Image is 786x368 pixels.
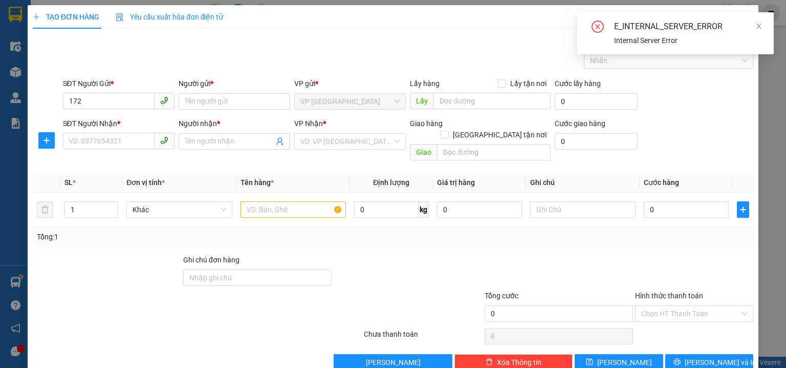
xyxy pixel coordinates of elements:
span: phone [160,136,168,145]
div: Chưa thanh toán [363,329,483,346]
span: Giao [410,144,437,160]
span: TẠO ĐƠN HÀNG [33,13,99,21]
span: SL [64,178,73,187]
span: Tên hàng [241,178,274,187]
label: Cước lấy hàng [555,79,601,88]
button: plus [38,132,55,149]
span: Lấy [410,93,433,109]
span: phone [160,96,168,105]
span: save [586,358,593,366]
span: kg [419,201,429,218]
input: Cước lấy hàng [555,93,638,110]
span: close-circle [592,21,604,35]
span: Giao hàng [410,119,443,128]
span: Lấy tận nơi [506,78,551,89]
span: plus [737,206,749,214]
span: plus [39,136,54,145]
span: [GEOGRAPHIC_DATA] tận nơi [449,129,551,140]
div: Tổng: 1 [37,231,304,242]
div: VP gửi [294,78,406,89]
label: Ghi chú đơn hàng [183,256,239,264]
li: [PERSON_NAME][GEOGRAPHIC_DATA] [5,5,148,60]
span: Khác [133,202,226,217]
th: Ghi chú [526,173,640,193]
button: plus [737,201,749,218]
span: printer [673,358,681,366]
label: Hình thức thanh toán [635,292,703,300]
span: [PERSON_NAME] [597,357,652,368]
div: Internal Server Error [614,35,761,46]
span: VP Phước Bình [300,94,400,109]
input: Cước giao hàng [555,133,638,150]
span: Tổng cước [485,292,518,300]
input: 0 [437,201,522,218]
span: Lấy hàng [410,79,440,88]
label: Cước giao hàng [555,119,605,128]
span: plus [33,13,40,21]
span: [PERSON_NAME] [366,357,421,368]
div: E_INTERNAL_SERVER_ERROR [614,21,761,33]
button: delete [37,201,53,218]
li: VP VP Quận 5 [71,72,136,84]
input: Dọc đường [433,93,551,109]
img: icon [116,13,124,22]
span: VP Nhận [294,119,323,128]
li: VP VP [GEOGRAPHIC_DATA] [5,72,71,106]
span: Đơn vị tính [126,178,165,187]
span: Cước hàng [644,178,679,187]
button: Close [730,5,758,34]
span: Giá trị hàng [437,178,475,187]
div: SĐT Người Gửi [63,78,174,89]
div: SĐT Người Nhận [63,118,174,129]
span: Yêu cầu xuất hóa đơn điện tử [116,13,224,21]
span: close [755,23,762,30]
span: Xóa Thông tin [497,357,541,368]
div: Người gửi [179,78,290,89]
input: Dọc đường [437,144,551,160]
span: Định lượng [373,178,409,187]
input: Ghi chú đơn hàng [183,270,332,286]
input: Ghi Chú [530,201,636,218]
span: user-add [276,137,284,146]
span: [PERSON_NAME] và In [685,357,756,368]
input: VD: Bàn, Ghế [241,201,346,218]
div: Người nhận [179,118,290,129]
span: delete [486,358,493,366]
